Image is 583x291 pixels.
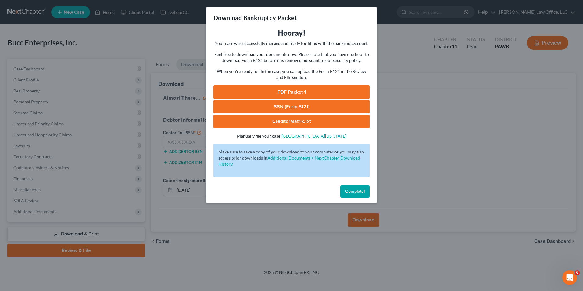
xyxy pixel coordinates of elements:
[281,133,346,138] a: [GEOGRAPHIC_DATA][US_STATE]
[345,189,365,194] span: Complete!
[218,155,360,167] a: Additional Documents > NextChapter Download History.
[213,68,370,81] p: When you're ready to file the case, you can upload the Form B121 in the Review and File section.
[213,133,370,139] p: Manually file your case:
[562,270,577,285] iframe: Intercom live chat
[213,13,297,22] h3: Download Bankruptcy Packet
[213,115,370,128] a: CreditorMatrix.txt
[213,51,370,63] p: Feel free to download your documents now. Please note that you have one hour to download Form B12...
[218,149,365,167] p: Make sure to save a copy of your download to your computer or you may also access prior downloads in
[213,28,370,38] h3: Hooray!
[213,40,370,46] p: Your case was successfully merged and ready for filing with the bankruptcy court.
[213,100,370,113] a: SSN (Form B121)
[575,270,580,275] span: 6
[340,185,370,198] button: Complete!
[213,85,370,99] a: PDF Packet 1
